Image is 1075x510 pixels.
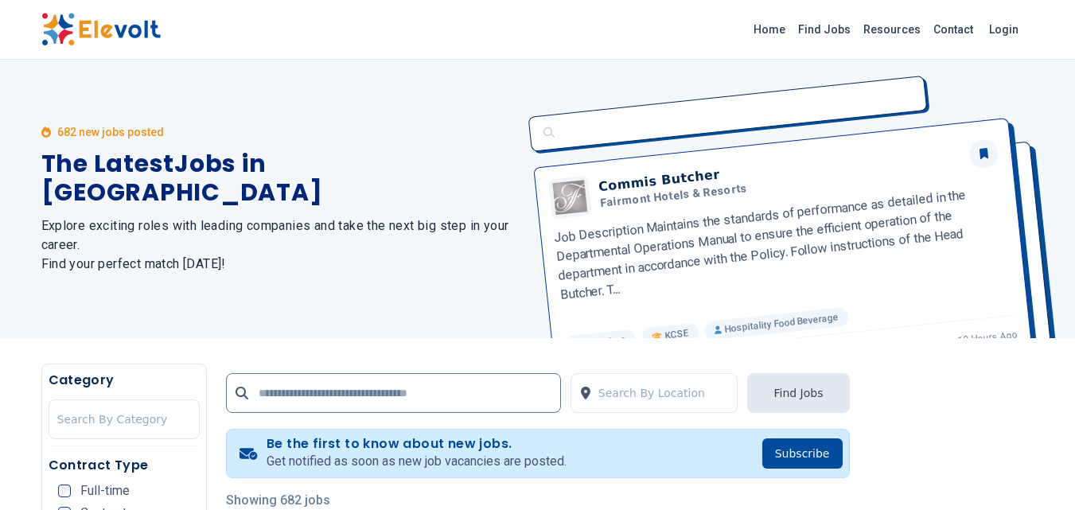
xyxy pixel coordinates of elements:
[857,17,927,42] a: Resources
[747,373,849,413] button: Find Jobs
[49,371,200,390] h5: Category
[57,124,164,140] p: 682 new jobs posted
[41,150,519,207] h1: The Latest Jobs in [GEOGRAPHIC_DATA]
[226,491,850,510] p: Showing 682 jobs
[267,452,567,471] p: Get notified as soon as new job vacancies are posted.
[980,14,1028,45] a: Login
[927,17,980,42] a: Contact
[792,17,857,42] a: Find Jobs
[762,438,843,469] button: Subscribe
[58,485,71,497] input: Full-time
[80,485,130,497] span: Full-time
[41,216,519,274] h2: Explore exciting roles with leading companies and take the next big step in your career. Find you...
[747,17,792,42] a: Home
[49,456,200,475] h5: Contract Type
[267,436,567,452] h4: Be the first to know about new jobs.
[41,13,161,46] img: Elevolt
